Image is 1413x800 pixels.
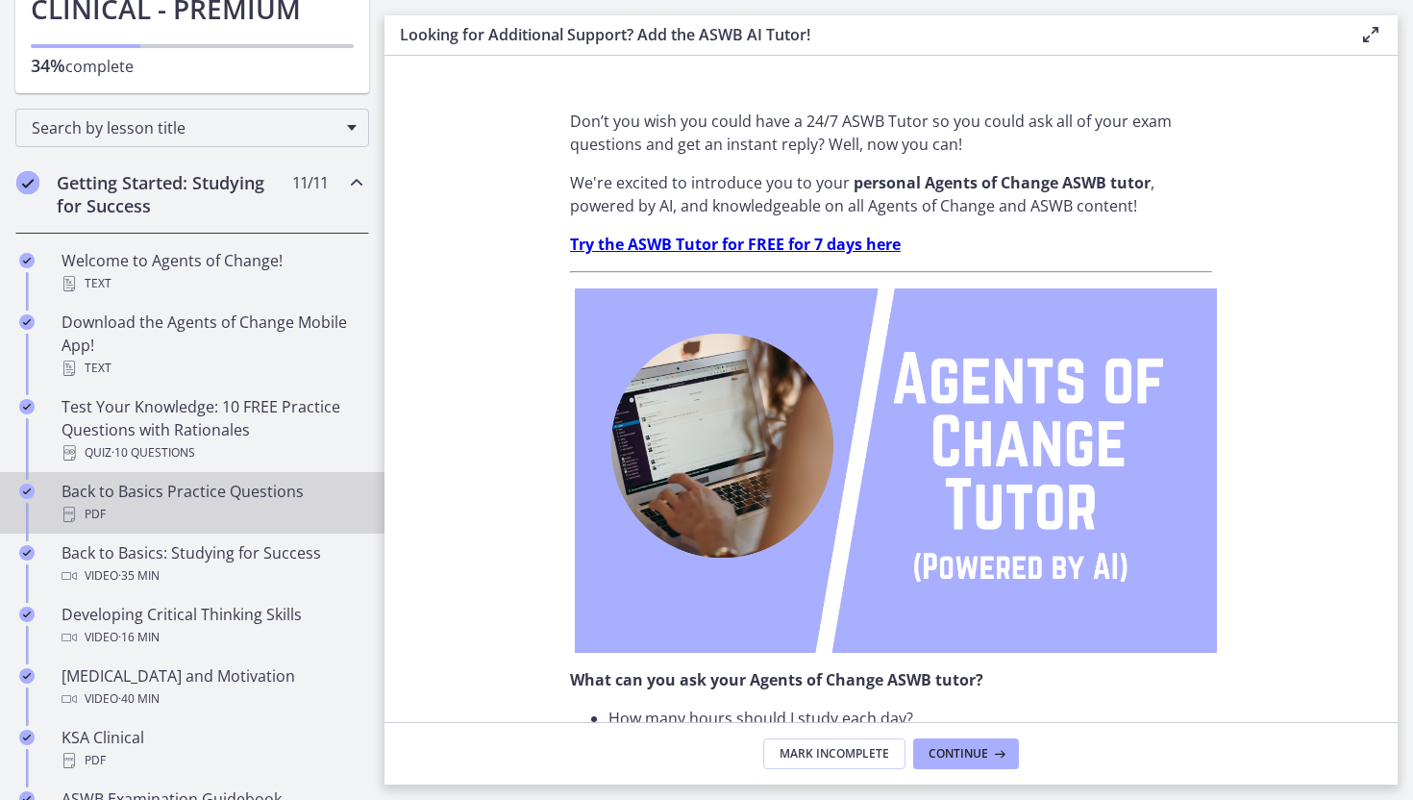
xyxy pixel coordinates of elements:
[292,171,328,194] span: 11 / 11
[19,668,35,684] i: Completed
[62,272,361,295] div: Text
[913,738,1019,769] button: Continue
[62,664,361,711] div: [MEDICAL_DATA] and Motivation
[31,54,354,78] p: complete
[570,171,1212,217] p: We're excited to introduce you to your , powered by AI, and knowledgeable on all Agents of Change...
[608,707,1212,730] li: How many hours should I study each day?
[19,607,35,622] i: Completed
[62,749,361,772] div: PDF
[62,564,361,587] div: Video
[62,441,361,464] div: Quiz
[62,249,361,295] div: Welcome to Agents of Change!
[19,545,35,561] i: Completed
[19,730,35,745] i: Completed
[118,626,160,649] span: · 16 min
[929,746,988,762] span: Continue
[62,687,361,711] div: Video
[570,234,901,255] a: Try the ASWB Tutor for FREE for 7 days here
[15,109,369,147] div: Search by lesson title
[16,171,39,194] i: Completed
[62,541,361,587] div: Back to Basics: Studying for Success
[62,626,361,649] div: Video
[118,564,160,587] span: · 35 min
[780,746,889,762] span: Mark Incomplete
[575,288,1217,653] img: Agents_of_Change_Tutor.png
[19,314,35,330] i: Completed
[62,603,361,649] div: Developing Critical Thinking Skills
[570,110,1212,156] p: Don’t you wish you could have a 24/7 ASWB Tutor so you could ask all of your exam questions and g...
[62,395,361,464] div: Test Your Knowledge: 10 FREE Practice Questions with Rationales
[763,738,905,769] button: Mark Incomplete
[400,23,1328,46] h3: Looking for Additional Support? Add the ASWB AI Tutor!
[62,480,361,526] div: Back to Basics Practice Questions
[19,484,35,499] i: Completed
[854,172,1151,193] strong: personal Agents of Change ASWB tutor
[112,441,195,464] span: · 10 Questions
[62,503,361,526] div: PDF
[62,726,361,772] div: KSA Clinical
[118,687,160,711] span: · 40 min
[19,399,35,414] i: Completed
[570,669,983,690] strong: What can you ask your Agents of Change ASWB tutor?
[32,117,337,138] span: Search by lesson title
[19,253,35,268] i: Completed
[57,171,291,217] h2: Getting Started: Studying for Success
[31,54,65,77] span: 34%
[62,311,361,380] div: Download the Agents of Change Mobile App!
[62,357,361,380] div: Text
